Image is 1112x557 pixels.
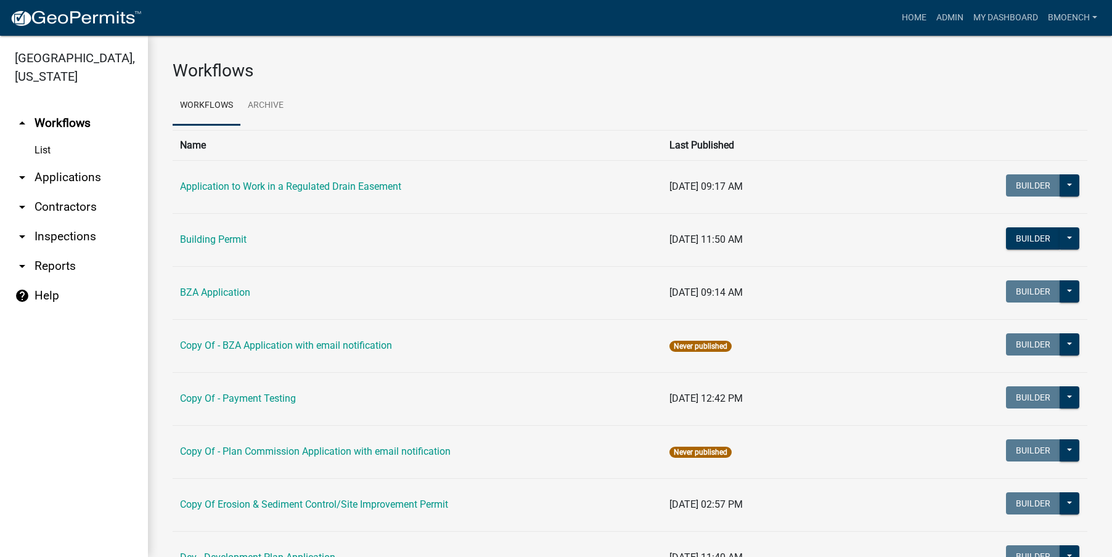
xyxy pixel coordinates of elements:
[180,181,401,192] a: Application to Work in a Regulated Drain Easement
[669,341,732,352] span: Never published
[180,287,250,298] a: BZA Application
[15,229,30,244] i: arrow_drop_down
[1006,439,1060,461] button: Builder
[180,498,448,510] a: Copy Of Erosion & Sediment Control/Site Improvement Permit
[669,498,743,510] span: [DATE] 02:57 PM
[1043,6,1102,30] a: bmoench
[669,234,743,245] span: [DATE] 11:50 AM
[897,6,931,30] a: Home
[1006,492,1060,514] button: Builder
[15,200,30,214] i: arrow_drop_down
[1006,333,1060,356] button: Builder
[15,170,30,185] i: arrow_drop_down
[1006,386,1060,409] button: Builder
[173,130,662,160] th: Name
[180,445,451,457] a: Copy Of - Plan Commission Application with email notification
[931,6,968,30] a: Admin
[669,447,732,458] span: Never published
[15,288,30,303] i: help
[173,60,1087,81] h3: Workflows
[240,86,291,126] a: Archive
[968,6,1043,30] a: My Dashboard
[180,392,296,404] a: Copy Of - Payment Testing
[173,86,240,126] a: Workflows
[15,259,30,274] i: arrow_drop_down
[669,392,743,404] span: [DATE] 12:42 PM
[1006,280,1060,303] button: Builder
[180,234,247,245] a: Building Permit
[1006,174,1060,197] button: Builder
[662,130,934,160] th: Last Published
[669,181,743,192] span: [DATE] 09:17 AM
[15,116,30,131] i: arrow_drop_up
[669,287,743,298] span: [DATE] 09:14 AM
[180,339,392,351] a: Copy Of - BZA Application with email notification
[1006,227,1060,250] button: Builder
